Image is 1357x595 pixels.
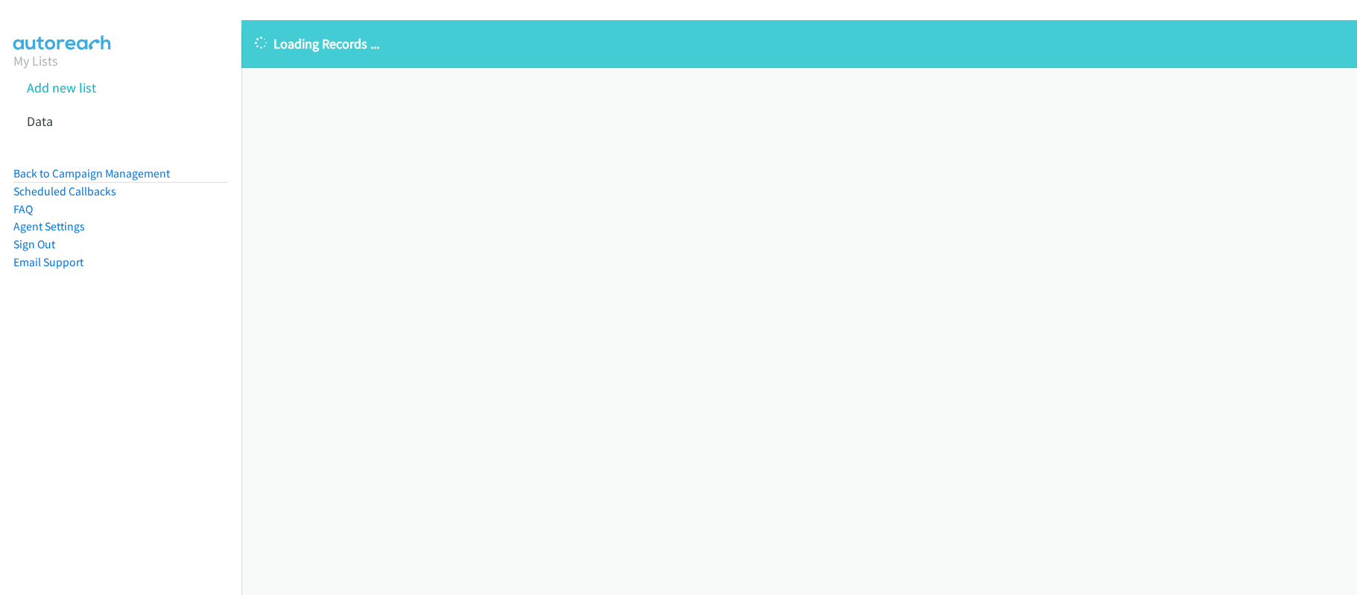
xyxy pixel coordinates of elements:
[13,237,55,251] a: Sign Out
[13,255,83,269] a: Email Support
[255,34,1344,54] p: Loading Records ...
[13,219,85,233] a: Agent Settings
[13,52,58,69] a: My Lists
[13,166,170,180] a: Back to Campaign Management
[13,202,33,216] a: FAQ
[27,113,53,130] a: Data
[27,79,96,96] a: Add new list
[13,184,116,198] a: Scheduled Callbacks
